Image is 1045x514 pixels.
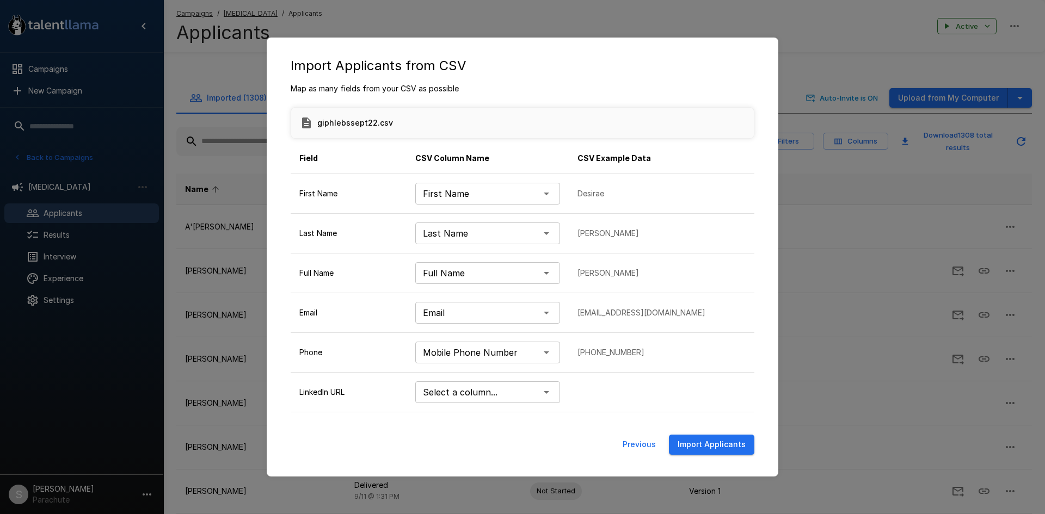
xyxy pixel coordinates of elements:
p: Full Name [299,268,398,278]
p: LinkedIn URL [299,387,398,398]
p: [PERSON_NAME] [577,268,746,278]
button: Previous [618,435,660,455]
div: Mobile Phone Number [415,342,560,363]
p: Email [299,307,398,318]
p: Desirae [577,188,746,199]
div: Select a column... [415,381,560,403]
div: Last Name [415,222,560,244]
p: [PERSON_NAME] [577,228,746,239]
button: Import Applicants [669,435,754,455]
p: Map as many fields from your CSV as possible [291,83,754,94]
p: [PHONE_NUMBER] [577,347,746,358]
h2: Import Applicants from CSV [278,48,767,83]
p: Last Name [299,228,398,239]
p: giphlebssept22.csv [317,117,393,128]
div: First Name [415,183,560,205]
p: First Name [299,188,398,199]
div: Email [415,302,560,324]
p: Phone [299,347,398,358]
div: Full Name [415,262,560,284]
p: [EMAIL_ADDRESS][DOMAIN_NAME] [577,307,746,318]
th: CSV Column Name [407,143,569,174]
th: Field [291,143,407,174]
th: CSV Example Data [569,143,754,174]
